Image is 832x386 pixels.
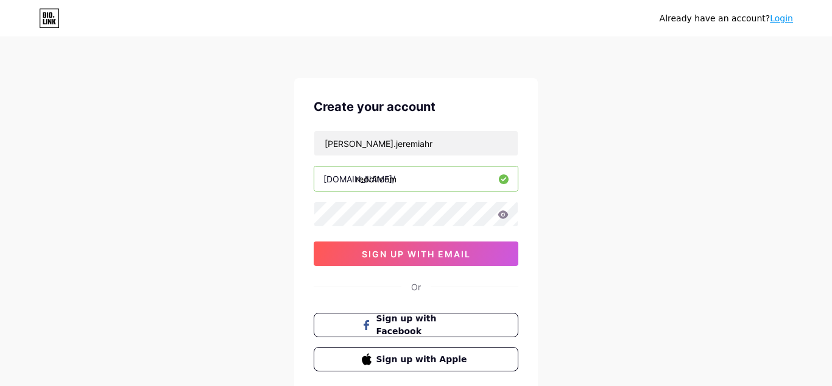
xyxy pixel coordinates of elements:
[314,166,518,191] input: username
[314,131,518,155] input: Email
[314,241,518,266] button: sign up with email
[660,12,793,25] div: Already have an account?
[376,312,471,338] span: Sign up with Facebook
[314,98,518,116] div: Create your account
[323,173,395,185] div: [DOMAIN_NAME]/
[314,347,518,371] button: Sign up with Apple
[411,281,421,293] div: Or
[362,249,471,259] span: sign up with email
[770,13,793,23] a: Login
[376,353,471,366] span: Sign up with Apple
[314,313,518,337] button: Sign up with Facebook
